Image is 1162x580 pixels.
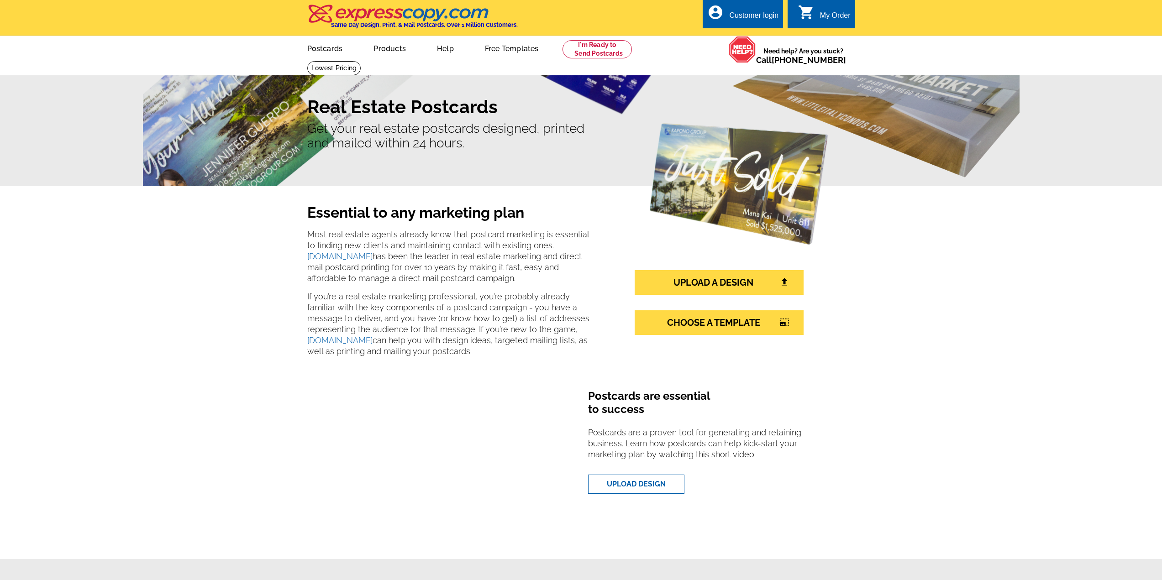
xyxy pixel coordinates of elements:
a: account_circle Customer login [707,10,778,21]
a: Free Templates [470,37,553,58]
p: Get your real estate postcards designed, printed and mailed within 24 hours. [307,121,855,151]
a: Same Day Design, Print, & Mail Postcards. Over 1 Million Customers. [307,11,518,28]
h4: Postcards are essential to success [588,390,814,423]
h4: Same Day Design, Print, & Mail Postcards. Over 1 Million Customers. [331,21,518,28]
a: UPLOAD DESIGN [588,475,684,494]
p: If you’re a real estate marketing professional, you’re probably already familiar with the key com... [307,291,592,357]
img: real-estate-postcards.png [650,123,828,245]
span: Need help? Are you stuck? [756,47,851,65]
a: UPLOAD A DESIGN [635,270,804,295]
i: photo_size_select_large [779,318,789,326]
a: shopping_cart My Order [798,10,851,21]
div: My Order [820,11,851,24]
p: Most real estate agents already know that postcard marketing is essential to finding new clients ... [307,229,592,284]
span: Call [756,55,846,65]
a: [DOMAIN_NAME] [307,335,373,345]
a: CHOOSE A TEMPLATEphoto_size_select_large [635,310,804,335]
a: [PHONE_NUMBER] [772,55,846,65]
a: Postcards [293,37,358,58]
img: help [729,36,756,63]
i: shopping_cart [798,4,815,21]
h1: Real Estate Postcards [307,96,855,118]
p: Postcards are a proven tool for generating and retaining business. Learn how postcards can help k... [588,427,814,467]
a: Products [359,37,421,58]
h2: Essential to any marketing plan [307,204,592,225]
a: Help [422,37,468,58]
a: [DOMAIN_NAME] [307,251,373,261]
div: Customer login [729,11,778,24]
i: account_circle [707,4,724,21]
